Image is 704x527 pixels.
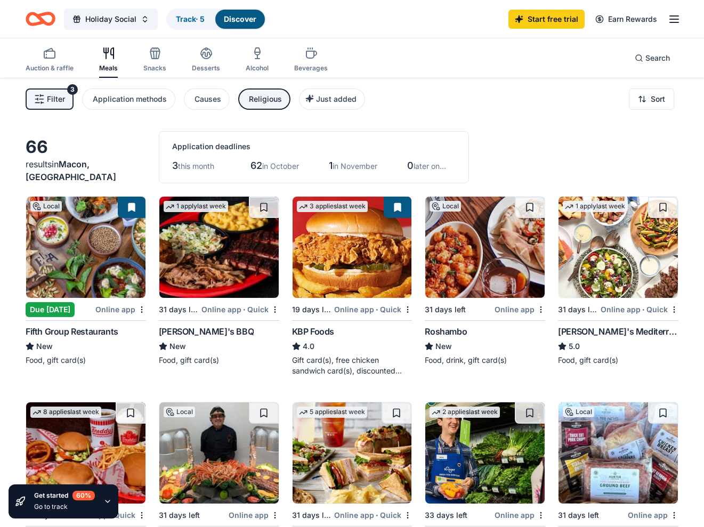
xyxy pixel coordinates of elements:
div: Religious [249,93,282,106]
span: 1 [329,160,333,171]
span: • [243,305,246,314]
button: Alcohol [246,43,269,78]
button: Beverages [294,43,328,78]
div: Gift card(s), free chicken sandwich card(s), discounted catering [292,355,412,376]
button: Search [626,47,678,69]
img: Image for Sonny's BBQ [159,197,279,298]
span: Macon, [GEOGRAPHIC_DATA] [26,159,116,182]
a: Image for KBP Foods3 applieslast week19 days leftOnline app•QuickKBP Foods4.0Gift card(s), free c... [292,196,412,376]
button: Desserts [192,43,220,78]
div: 66 [26,136,146,158]
button: Application methods [82,88,175,110]
div: Fifth Group Restaurants [26,325,118,338]
a: Image for Sonny's BBQ1 applylast week31 days leftOnline app•Quick[PERSON_NAME]'s BBQNewFood, gift... [159,196,279,366]
div: Online app [229,508,279,522]
img: Image for Kroger [425,402,545,504]
div: Online app Quick [201,303,279,316]
span: New [435,340,452,353]
div: Local [30,201,62,212]
button: Snacks [143,43,166,78]
button: Causes [184,88,230,110]
div: 31 days left [558,509,599,522]
a: Image for Fifth Group RestaurantsLocalDue [DATE]Online appFifth Group RestaurantsNewFood, gift ca... [26,196,146,366]
span: Just added [316,94,357,103]
img: Image for Fifth Group Restaurants [26,197,145,298]
div: Beverages [294,64,328,72]
div: KBP Foods [292,325,334,338]
div: Local [164,407,195,417]
div: Meals [99,64,118,72]
div: Roshambo [425,325,467,338]
div: Alcohol [246,64,269,72]
div: 5 applies last week [297,407,367,418]
div: Online app Quick [334,303,412,316]
span: • [642,305,645,314]
a: Track· 5 [176,14,205,23]
a: Image for Taziki's Mediterranean Cafe1 applylast week31 days leftOnline app•Quick[PERSON_NAME]'s ... [558,196,678,366]
img: Image for KBP Foods [293,197,412,298]
div: [PERSON_NAME]'s Mediterranean Cafe [558,325,678,338]
div: Causes [195,93,221,106]
div: Local [563,407,594,417]
span: later on... [414,161,446,171]
div: Get started [34,491,95,500]
div: 60 % [72,491,95,500]
span: • [376,511,379,520]
button: Just added [299,88,365,110]
div: 2 applies last week [430,407,500,418]
span: 4.0 [303,340,314,353]
button: Filter3 [26,88,74,110]
button: Auction & raffle [26,43,74,78]
div: Online app [495,303,545,316]
a: Image for RoshamboLocal31 days leftOnline appRoshamboNewFood, drink, gift card(s) [425,196,545,366]
a: Home [26,6,55,31]
div: Food, gift card(s) [26,355,146,366]
div: Food, gift card(s) [159,355,279,366]
div: 19 days left [292,303,333,316]
span: New [36,340,53,353]
div: Food, gift card(s) [558,355,678,366]
div: Application deadlines [172,140,456,153]
img: Image for Roshambo [425,197,545,298]
div: Online app Quick [334,508,412,522]
div: 1 apply last week [563,201,627,212]
div: Local [430,201,461,212]
div: Online app [95,303,146,316]
span: this month [178,161,214,171]
img: Image for Hanna Brothers [159,402,279,504]
div: 31 days left [425,303,466,316]
a: Discover [224,14,256,23]
span: in November [333,161,377,171]
img: Image for Taziki's Mediterranean Cafe [559,197,678,298]
div: 31 days left [558,303,598,316]
div: Food, drink, gift card(s) [425,355,545,366]
div: [PERSON_NAME]'s BBQ [159,325,254,338]
div: Online app Quick [601,303,678,316]
div: 3 [67,84,78,95]
div: Application methods [93,93,167,106]
button: Religious [238,88,290,110]
div: Desserts [192,64,220,72]
a: Earn Rewards [589,10,663,29]
span: in [26,159,116,182]
img: Image for Freddy's Frozen Custard & Steakburgers [26,402,145,504]
button: Meals [99,43,118,78]
span: Holiday Social [85,13,136,26]
span: Search [645,52,670,64]
span: 0 [407,160,414,171]
img: Image for McAlister's Deli [293,402,412,504]
span: 62 [250,160,262,171]
span: Filter [47,93,65,106]
button: Holiday Social [64,9,158,30]
span: 5.0 [569,340,580,353]
div: Auction & raffle [26,64,74,72]
div: 1 apply last week [164,201,228,212]
div: Go to track [34,502,95,511]
div: Online app [628,508,678,522]
span: Sort [651,93,665,106]
span: New [169,340,186,353]
div: 3 applies last week [297,201,368,212]
span: • [376,305,379,314]
div: 31 days left [292,509,333,522]
button: Sort [629,88,674,110]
